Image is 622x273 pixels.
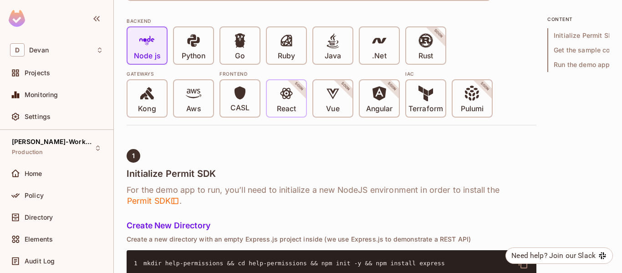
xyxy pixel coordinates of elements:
[25,214,53,221] span: Directory
[467,69,503,104] span: SOON
[278,52,295,61] p: Ruby
[12,138,94,145] span: [PERSON_NAME]-Workbench
[372,52,386,61] p: .Net
[461,104,484,113] p: Pulumi
[421,16,456,52] span: SOON
[326,104,339,113] p: Vue
[134,52,160,61] p: Node js
[25,69,50,77] span: Projects
[127,236,536,243] p: Create a new directory with an empty Express.js project inside (we use Express.js to demonstrate ...
[25,170,42,177] span: Home
[143,260,445,267] span: mkdir help-permissions && cd help-permissions && npm init -y && npm install express
[25,258,55,265] span: Audit Log
[230,103,250,113] p: CASL
[127,17,536,25] div: BACKEND
[138,104,156,113] p: Kong
[127,196,179,206] span: Permit SDK
[511,250,596,261] div: Need help? Join our Slack
[366,104,393,113] p: Angular
[127,185,536,206] h6: For the demo app to run, you’ll need to initialize a new NodeJS environment in order to install t...
[374,69,410,104] span: SOON
[25,91,58,98] span: Monitoring
[9,10,25,27] img: SReyMgAAAABJRU5ErkJggg==
[405,70,493,77] div: IAC
[408,104,443,113] p: Terraform
[235,52,245,61] p: Go
[25,192,44,199] span: Policy
[418,52,433,61] p: Rust
[219,70,400,77] div: Frontend
[10,43,25,57] span: D
[328,69,363,104] span: SOON
[547,15,609,23] p: content
[281,69,317,104] span: SOON
[127,168,536,179] h4: Initialize Permit SDK
[132,152,135,160] span: 1
[182,52,205,61] p: Python
[12,149,43,156] span: Production
[29,46,49,54] span: Workspace: Devan
[127,221,536,230] h5: Create New Directory
[25,236,53,243] span: Elements
[134,259,143,268] span: 1
[25,113,51,120] span: Settings
[127,70,214,77] div: Gateways
[186,104,200,113] p: Aws
[325,52,341,61] p: Java
[277,104,296,113] p: React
